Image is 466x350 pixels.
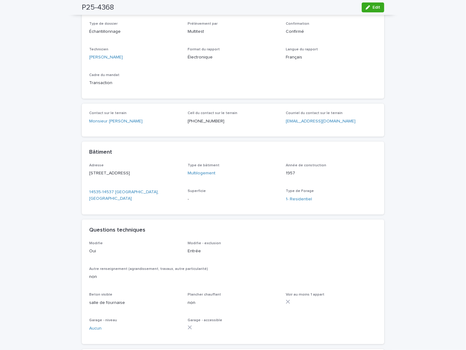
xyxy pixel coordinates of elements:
[362,2,384,12] button: Edit
[89,118,143,125] a: Monsieur [PERSON_NAME]
[89,248,180,254] p: Oui
[188,241,221,245] span: Modifie - exclusion
[286,111,343,115] span: Courriel du contact sur le terrain
[188,248,279,254] p: Entrée
[286,119,356,123] a: [EMAIL_ADDRESS][DOMAIN_NAME]
[89,293,112,297] span: Beton visible
[286,164,326,167] span: Année de construction
[188,22,218,26] span: Prélèvement par
[286,293,324,297] span: Voir au moins 1 appart
[89,267,208,271] span: Autre renseignement (agrandissement, travaux, autre particularité)
[188,111,237,115] span: Cell du contact sur le terrain
[286,28,377,35] p: Confirmé
[82,3,114,12] h2: P25-4368
[89,111,127,115] span: Contact sur le terrain
[89,28,180,35] p: Échantillonnage
[188,196,279,203] p: -
[188,164,219,167] span: Type de bâtiment
[372,5,380,10] span: Edit
[188,28,279,35] p: Multitest
[89,149,112,156] h2: Bâtiment
[286,22,309,26] span: Confirmation
[89,274,377,280] p: non
[89,80,180,86] p: Transaction
[89,164,104,167] span: Adresse
[286,196,312,203] a: 1- Residentiel
[286,189,314,193] span: Type de Forage
[188,318,222,322] span: Garage - accessible
[89,170,180,177] p: [STREET_ADDRESS]
[89,325,102,332] a: Aucun
[188,170,215,177] a: Multilogement
[188,48,220,51] span: Format du rapport
[286,54,377,61] p: Français
[188,293,221,297] span: Plancher chauffant
[89,189,180,202] a: 14535-14537 [GEOGRAPHIC_DATA], [GEOGRAPHIC_DATA]
[89,22,118,26] span: Type de dossier
[286,170,377,177] p: 1957
[286,48,318,51] span: Langue du rapport
[188,300,279,306] p: non
[89,54,123,61] a: [PERSON_NAME]
[188,118,279,125] p: [PHONE_NUMBER]
[188,189,206,193] span: Superficie
[188,54,279,61] p: Électronique
[89,73,119,77] span: Cadre du mandat
[89,241,103,245] span: Modifie
[89,318,117,322] span: Garage - niveau
[89,48,108,51] span: Technicien
[89,300,180,306] p: salle de fournaise
[89,227,145,234] h2: Questions techniques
